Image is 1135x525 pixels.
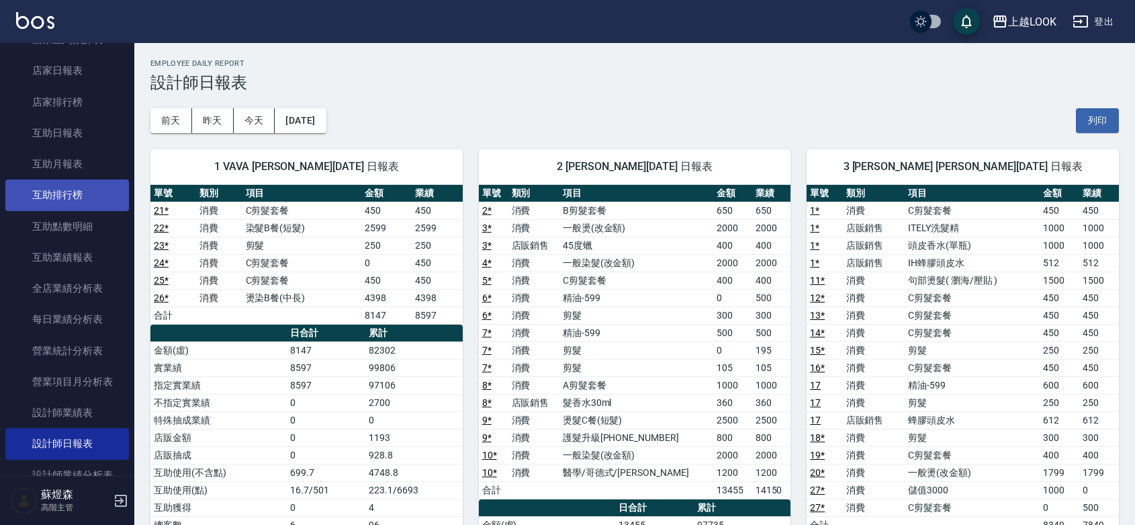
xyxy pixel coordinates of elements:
[905,341,1040,359] td: 剪髮
[508,359,559,376] td: 消費
[1040,481,1079,499] td: 1000
[905,429,1040,446] td: 剪髮
[287,411,365,429] td: 0
[1079,359,1119,376] td: 450
[5,149,129,179] a: 互助月報表
[508,289,559,307] td: 消費
[196,219,242,237] td: 消費
[713,289,752,307] td: 0
[5,428,129,459] a: 設計師日報表
[1040,185,1079,202] th: 金額
[843,464,905,481] td: 消費
[1040,202,1079,219] td: 450
[1079,341,1119,359] td: 250
[365,341,462,359] td: 82302
[365,376,462,394] td: 97106
[287,341,365,359] td: 8147
[479,185,791,499] table: a dense table
[412,272,462,289] td: 450
[752,185,791,202] th: 業績
[150,341,287,359] td: 金額(虛)
[361,237,412,254] td: 250
[365,481,462,499] td: 223.1/6693
[508,254,559,272] td: 消費
[508,219,559,237] td: 消費
[150,108,192,133] button: 前天
[713,254,752,272] td: 2000
[196,237,242,254] td: 消費
[752,481,791,499] td: 14150
[843,341,905,359] td: 消費
[752,464,791,481] td: 1200
[196,254,242,272] td: 消費
[5,304,129,335] a: 每日業績分析表
[150,446,287,464] td: 店販抽成
[361,272,412,289] td: 450
[843,237,905,254] td: 店販銷售
[5,397,129,428] a: 設計師業績表
[905,411,1040,429] td: 蜂膠頭皮水
[287,359,365,376] td: 8597
[5,273,129,304] a: 全店業績分析表
[242,272,362,289] td: C剪髮套餐
[365,325,462,342] th: 累計
[1079,324,1119,341] td: 450
[287,429,365,446] td: 0
[508,202,559,219] td: 消費
[752,237,791,254] td: 400
[843,289,905,307] td: 消費
[752,289,791,307] td: 500
[361,219,412,237] td: 2599
[508,185,559,202] th: 類別
[242,254,362,272] td: C剪髮套餐
[242,185,362,202] th: 項目
[843,219,905,237] td: 店販銷售
[479,185,508,202] th: 單號
[559,376,713,394] td: A剪髮套餐
[5,179,129,210] a: 互助排行榜
[559,237,713,254] td: 45度蠟
[5,118,129,149] a: 互助日報表
[843,376,905,394] td: 消費
[905,272,1040,289] td: 句部燙髮( 瀏海/壓貼 )
[987,8,1062,36] button: 上越LOOK
[713,237,752,254] td: 400
[196,289,242,307] td: 消費
[905,254,1040,272] td: IH蜂膠頭皮水
[1079,202,1119,219] td: 450
[1079,499,1119,516] td: 500
[1040,411,1079,429] td: 612
[1079,307,1119,324] td: 450
[713,481,752,499] td: 13455
[1079,411,1119,429] td: 612
[810,415,821,426] a: 17
[287,376,365,394] td: 8597
[412,185,462,202] th: 業績
[1040,499,1079,516] td: 0
[150,359,287,376] td: 實業績
[365,464,462,481] td: 4748.8
[1040,219,1079,237] td: 1000
[953,8,980,35] button: save
[495,160,775,173] span: 2 [PERSON_NAME][DATE] 日報表
[559,429,713,446] td: 護髮升級[PHONE_NUMBER]
[412,307,462,324] td: 8597
[365,446,462,464] td: 928.8
[41,501,109,514] p: 高階主管
[365,429,462,446] td: 1193
[1079,289,1119,307] td: 450
[1067,9,1119,34] button: 登出
[242,289,362,307] td: 燙染B餐(中長)
[196,185,242,202] th: 類別
[905,499,1040,516] td: C剪髮套餐
[843,411,905,429] td: 店販銷售
[905,376,1040,394] td: 精油-599
[196,202,242,219] td: 消費
[479,481,508,499] td: 合計
[843,202,905,219] td: 消費
[150,411,287,429] td: 特殊抽成業績
[5,211,129,242] a: 互助點數明細
[508,446,559,464] td: 消費
[1079,481,1119,499] td: 0
[810,397,821,408] a: 17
